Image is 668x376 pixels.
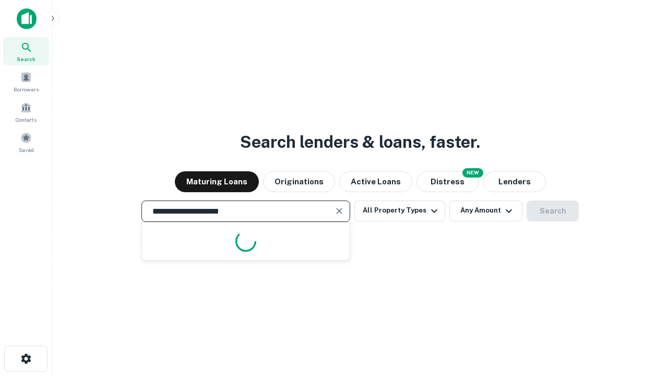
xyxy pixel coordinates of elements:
a: Contacts [3,98,49,126]
a: Saved [3,128,49,156]
button: Clear [332,204,347,218]
span: Search [17,55,35,63]
span: Borrowers [14,85,39,93]
a: Borrowers [3,67,49,96]
button: Lenders [483,171,546,192]
span: Contacts [16,115,37,124]
div: NEW [462,168,483,178]
button: Search distressed loans with lien and other non-mortgage details. [416,171,479,192]
button: All Property Types [354,201,445,221]
h3: Search lenders & loans, faster. [240,130,480,155]
span: Saved [19,146,34,154]
button: Any Amount [449,201,522,221]
button: Originations [263,171,335,192]
button: Active Loans [339,171,412,192]
button: Maturing Loans [175,171,259,192]
iframe: Chat Widget [616,292,668,343]
a: Search [3,37,49,65]
img: capitalize-icon.png [17,8,37,29]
